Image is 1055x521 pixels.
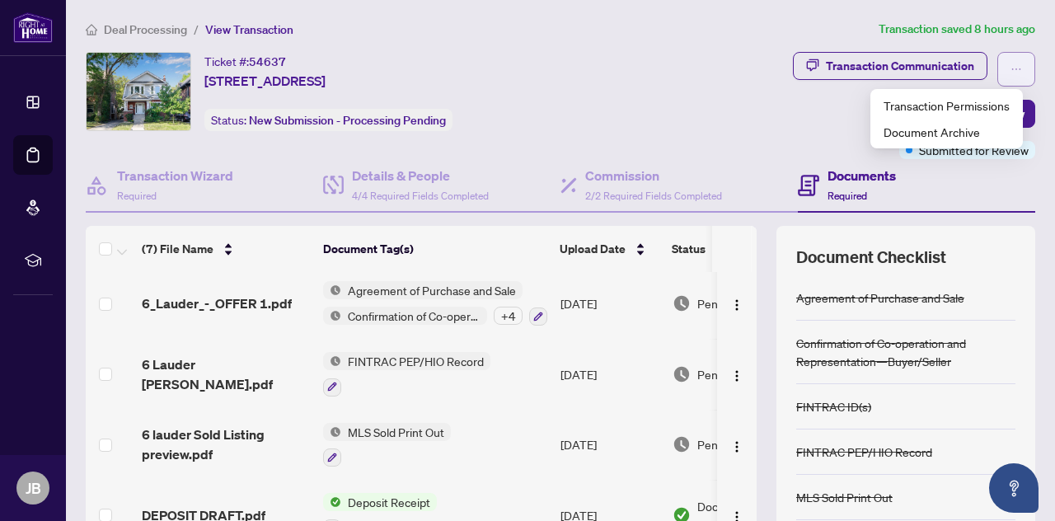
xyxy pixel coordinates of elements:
[204,52,286,71] div: Ticket #:
[117,190,157,202] span: Required
[117,166,233,185] h4: Transaction Wizard
[135,226,316,272] th: (7) File Name
[796,334,1015,370] div: Confirmation of Co-operation and Representation—Buyer/Seller
[323,423,451,467] button: Status IconMLS Sold Print Out
[341,493,437,511] span: Deposit Receipt
[104,22,187,37] span: Deal Processing
[560,240,626,258] span: Upload Date
[142,425,310,464] span: 6 lauder Sold Listing preview.pdf
[323,423,341,441] img: Status Icon
[316,226,553,272] th: Document Tag(s)
[13,12,53,43] img: logo
[323,307,341,325] img: Status Icon
[793,52,987,80] button: Transaction Communication
[672,240,706,258] span: Status
[494,307,523,325] div: + 4
[249,113,446,128] span: New Submission - Processing Pending
[828,166,896,185] h4: Documents
[730,369,743,383] img: Logo
[142,293,292,313] span: 6_Lauder_-_OFFER 1.pdf
[205,22,293,37] span: View Transaction
[323,493,341,511] img: Status Icon
[879,20,1035,39] article: Transaction saved 8 hours ago
[697,294,780,312] span: Pending Review
[554,410,666,481] td: [DATE]
[204,109,452,131] div: Status:
[796,289,964,307] div: Agreement of Purchase and Sale
[730,298,743,312] img: Logo
[585,166,722,185] h4: Commission
[585,190,722,202] span: 2/2 Required Fields Completed
[884,96,1010,115] span: Transaction Permissions
[673,294,691,312] img: Document Status
[142,354,310,394] span: 6 Lauder [PERSON_NAME].pdf
[724,361,750,387] button: Logo
[352,190,489,202] span: 4/4 Required Fields Completed
[323,281,547,326] button: Status IconAgreement of Purchase and SaleStatus IconConfirmation of Co-operation and Representati...
[828,190,867,202] span: Required
[341,423,451,441] span: MLS Sold Print Out
[323,352,490,397] button: Status IconFINTRAC PEP/HIO Record
[826,53,974,79] div: Transaction Communication
[796,246,946,269] span: Document Checklist
[553,226,665,272] th: Upload Date
[352,166,489,185] h4: Details & People
[724,290,750,317] button: Logo
[341,352,490,370] span: FINTRAC PEP/HIO Record
[341,307,487,325] span: Confirmation of Co-operation and Representation—Buyer/Seller
[194,20,199,39] li: /
[323,352,341,370] img: Status Icon
[249,54,286,69] span: 54637
[697,365,780,383] span: Pending Review
[87,53,190,130] img: IMG-W12420673_1.jpg
[730,440,743,453] img: Logo
[26,476,41,500] span: JB
[796,488,893,506] div: MLS Sold Print Out
[204,71,326,91] span: [STREET_ADDRESS]
[673,365,691,383] img: Document Status
[665,226,805,272] th: Status
[796,443,932,461] div: FINTRAC PEP/HIO Record
[989,463,1039,513] button: Open asap
[919,141,1029,159] span: Submitted for Review
[724,431,750,458] button: Logo
[323,281,341,299] img: Status Icon
[884,123,1010,141] span: Document Archive
[1010,63,1022,75] span: ellipsis
[697,435,780,453] span: Pending Review
[554,339,666,410] td: [DATE]
[341,281,523,299] span: Agreement of Purchase and Sale
[796,397,871,415] div: FINTRAC ID(s)
[142,240,213,258] span: (7) File Name
[554,268,666,339] td: [DATE]
[673,435,691,453] img: Document Status
[86,24,97,35] span: home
